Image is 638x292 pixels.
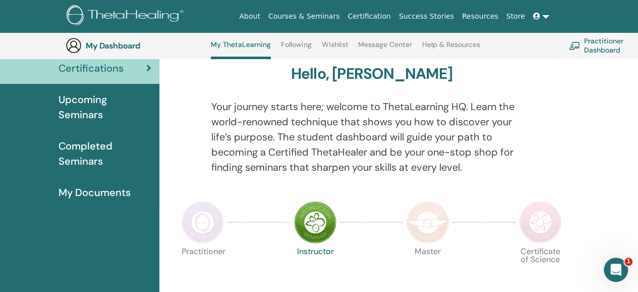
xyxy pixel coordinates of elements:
[407,248,449,290] p: Master
[59,138,151,169] span: Completed Seminars
[67,5,187,28] img: logo.png
[182,248,224,290] p: Practitioner
[294,248,336,290] p: Instructor
[235,7,264,26] a: About
[59,61,124,76] span: Certifications
[358,40,412,57] a: Message Center
[604,258,628,282] iframe: Intercom live chat
[519,201,561,244] img: Certificate of Science
[569,41,580,50] img: chalkboard-teacher.svg
[59,92,151,122] span: Upcoming Seminars
[624,258,632,266] span: 1
[502,7,529,26] a: Store
[59,185,131,200] span: My Documents
[264,7,344,26] a: Courses & Seminars
[211,40,271,59] a: My ThetaLearning
[395,7,458,26] a: Success Stories
[182,201,224,244] img: Practitioner
[291,65,452,83] h3: Hello, [PERSON_NAME]
[211,99,532,175] p: Your journey starts here; welcome to ThetaLearning HQ. Learn the world-renowned technique that sh...
[66,37,82,54] img: generic-user-icon.jpg
[322,40,349,57] a: Wishlist
[294,201,336,244] img: Instructor
[519,248,561,290] p: Certificate of Science
[343,7,394,26] a: Certification
[458,7,502,26] a: Resources
[407,201,449,244] img: Master
[281,40,312,57] a: Following
[422,40,480,57] a: Help & Resources
[86,41,187,51] h3: My Dashboard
